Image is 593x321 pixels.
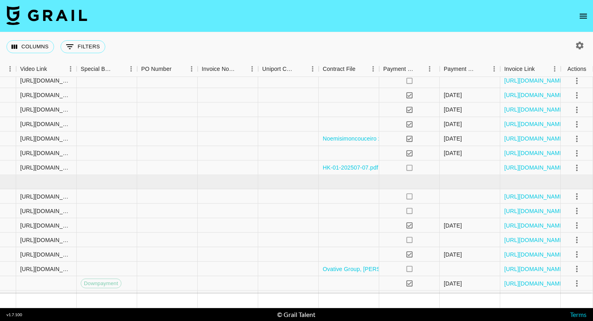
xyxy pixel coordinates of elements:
div: v 1.7.100 [6,312,22,317]
div: Invoice Link [504,61,535,77]
a: [URL][DOMAIN_NAME] [504,192,565,200]
div: Actions [568,61,587,77]
a: Noemisimoncouceiro x En Route Jewelry contract Signed (1).pdf [323,135,488,143]
div: Contract File [319,61,379,77]
div: Video Link [16,61,77,77]
button: select merge strategy [570,117,584,131]
div: © Grail Talent [277,311,315,319]
div: https://www.tiktok.com/@noemisimoncouceiro/video/7530239883445570838 [20,120,72,128]
div: Special Booking Type [77,61,137,77]
div: 21/07/2025 [444,91,462,99]
button: Sort [171,63,183,75]
div: https://www.tiktok.com/@noemisimoncouceiro/video/7525427827412356374 [20,77,72,85]
span: Downpayment [81,280,121,287]
div: Payment Sent [379,61,440,77]
button: select merge strategy [570,233,584,246]
a: [URL][DOMAIN_NAME] [504,149,565,157]
div: https://www.tiktok.com/@noemisimoncouceiro/video/7532891627354901782 [20,135,72,143]
button: Select columns [6,40,54,53]
button: Menu [186,63,198,75]
a: Terms [570,311,587,318]
div: 26/08/2025 [444,221,462,229]
div: 08/08/2025 [444,135,462,143]
button: open drawer [575,8,591,24]
div: Invoice Link [500,61,561,77]
div: Special Booking Type [81,61,114,77]
div: 27/08/2025 [444,120,462,128]
a: [URL][DOMAIN_NAME] [504,106,565,114]
button: Menu [246,63,258,75]
button: Menu [424,63,436,75]
div: https://www.tiktok.com/@noemisimoncouceiro/video/7527390762384805142 [20,91,72,99]
a: [URL][DOMAIN_NAME] [504,207,565,215]
button: select merge strategy [570,291,584,304]
button: select merge strategy [570,146,584,160]
button: select merge strategy [570,103,584,116]
div: PO Number [141,61,171,77]
button: select merge strategy [570,247,584,261]
button: Sort [477,63,488,75]
button: Sort [114,63,125,75]
a: [URL][DOMAIN_NAME] [504,236,565,244]
div: https://www.tiktok.com/@noemisimoncouceiro/video/7541559165458631958 [20,250,72,258]
a: [URL][DOMAIN_NAME] [504,250,565,258]
button: Sort [47,63,58,75]
a: [URL][DOMAIN_NAME] [504,279,565,287]
button: select merge strategy [570,262,584,275]
div: 20/08/2025 [444,149,462,157]
a: [URL][DOMAIN_NAME] [504,120,565,128]
div: Actions [561,61,593,77]
a: Ovative Group, [PERSON_NAME] [PERSON_NAME] - [PERSON_NAME] - Fall 2025- Campaign.pdf [323,265,580,273]
div: 06/09/2025 [444,279,462,287]
button: select merge strategy [570,88,584,102]
button: Menu [125,63,137,75]
div: https://www.tiktok.com/@noemisimoncouceiro/video/7539270000750759191 [20,207,72,215]
button: Menu [307,63,319,75]
button: select merge strategy [570,276,584,290]
a: [URL][DOMAIN_NAME] [504,265,565,273]
button: select merge strategy [570,204,584,217]
div: https://www.tiktok.com/@noemisimoncouceiro/video/7541117988569664790 [20,221,72,229]
div: Uniport Contact Email [262,61,295,77]
a: HK-01-202507-07.pdf [323,164,378,172]
button: select merge strategy [570,189,584,203]
button: Menu [367,63,379,75]
div: https://www.tiktok.com/@mollykaynelson/video/7541104696694459662?lang=en [20,265,72,273]
button: Sort [355,63,367,75]
a: [URL][DOMAIN_NAME] [504,135,565,143]
div: https://www.tiktok.com/@noemisimoncouceiro/video/7531036117185924374 [20,149,72,157]
button: Menu [549,63,561,75]
a: [URL][DOMAIN_NAME] [504,77,565,85]
div: https://www.tiktok.com/@noemisimoncouceiro/video/7537373305179770134 [20,192,72,200]
a: [URL][DOMAIN_NAME] [504,164,565,172]
div: https://www.tiktok.com/@noemisimoncouceiro/video/7530996685858770178 [20,106,72,114]
button: Show filters [61,40,105,53]
button: Menu [65,63,77,75]
button: select merge strategy [570,132,584,145]
div: Payment Sent Date [444,61,477,77]
div: 26/08/2025 [444,250,462,258]
div: Uniport Contact Email [258,61,319,77]
button: Sort [295,63,307,75]
div: Payment Sent [383,61,415,77]
button: Sort [235,63,246,75]
button: Sort [415,63,426,75]
div: Video Link [20,61,47,77]
img: Grail Talent [6,6,87,25]
button: Menu [4,63,16,75]
div: Contract File [323,61,355,77]
button: select merge strategy [570,218,584,232]
a: [URL][DOMAIN_NAME] [504,221,565,229]
div: Payment Sent Date [440,61,500,77]
button: select merge strategy [570,161,584,174]
button: Sort [535,63,546,75]
a: [URL][DOMAIN_NAME] [504,91,565,99]
button: Menu [488,63,500,75]
div: https://www.tiktok.com/@noemisimoncouceiro/video/7540003649859210518 [20,236,72,244]
div: Invoice Notes [198,61,258,77]
div: 29/07/2025 [444,106,462,114]
div: Invoice Notes [202,61,235,77]
div: PO Number [137,61,198,77]
div: https://www.tiktok.com/@ashleightxyla/video/7535426905881840903 [20,164,72,172]
button: select merge strategy [570,74,584,87]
